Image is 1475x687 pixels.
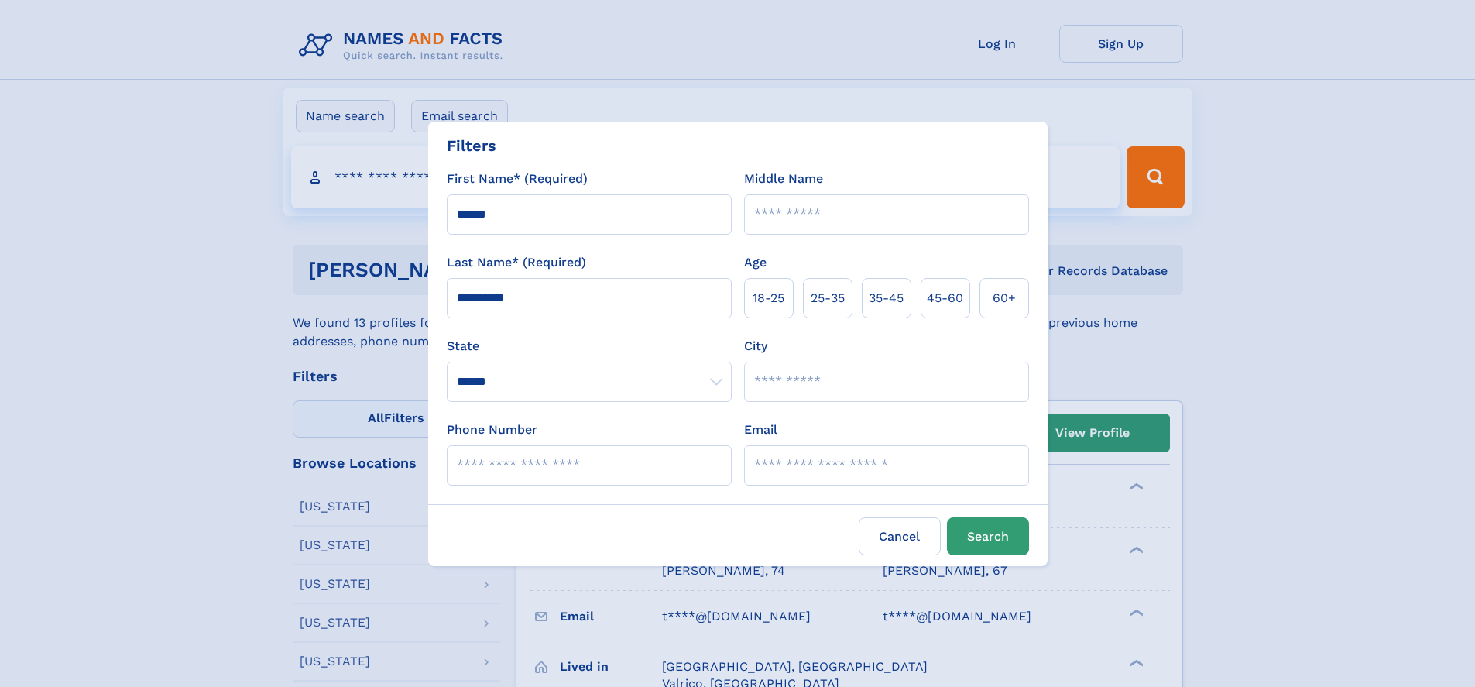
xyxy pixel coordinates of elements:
label: Age [744,253,767,272]
div: Filters [447,134,496,157]
label: Cancel [859,517,941,555]
label: Email [744,421,777,439]
label: Phone Number [447,421,537,439]
button: Search [947,517,1029,555]
span: 45‑60 [927,289,963,307]
label: City [744,337,767,356]
label: Last Name* (Required) [447,253,586,272]
span: 25‑35 [811,289,845,307]
span: 60+ [993,289,1016,307]
label: State [447,337,732,356]
span: 18‑25 [753,289,784,307]
label: Middle Name [744,170,823,188]
label: First Name* (Required) [447,170,588,188]
span: 35‑45 [869,289,904,307]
